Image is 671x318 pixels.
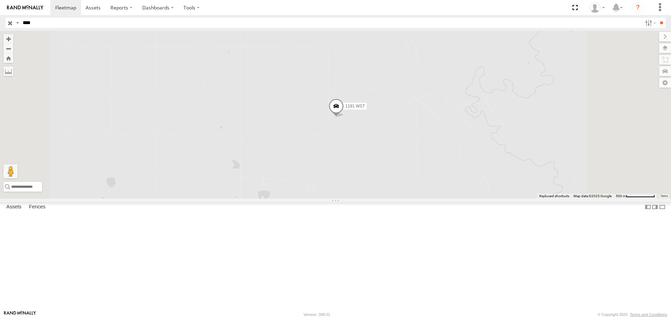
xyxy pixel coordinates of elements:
button: Map Scale: 500 m per 79 pixels [614,194,657,199]
button: Keyboard shortcuts [539,194,569,199]
label: Dock Summary Table to the Right [651,202,658,212]
a: Terms and Conditions [630,312,667,317]
label: Assets [3,202,25,212]
a: Visit our Website [4,311,36,318]
button: Zoom out [3,44,13,53]
div: © Copyright 2025 - [598,312,667,317]
label: Search Query [15,18,20,28]
label: Map Settings [659,78,671,88]
div: Version: 308.01 [304,312,330,317]
img: rand-logo.svg [7,5,43,10]
button: Drag Pegman onto the map to open Street View [3,164,17,178]
label: Hide Summary Table [659,202,666,212]
a: Terms (opens in new tab) [661,194,668,197]
label: Search Filter Options [642,18,657,28]
div: Randy Yohe [587,2,607,13]
button: Zoom in [3,34,13,44]
span: 1191 WST [345,104,365,109]
label: Fences [26,202,49,212]
button: Zoom Home [3,53,13,63]
i: ? [632,2,643,13]
label: Dock Summary Table to the Left [644,202,651,212]
span: Map data ©2025 Google [573,194,612,198]
span: 500 m [616,194,626,198]
label: Measure [3,66,13,76]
